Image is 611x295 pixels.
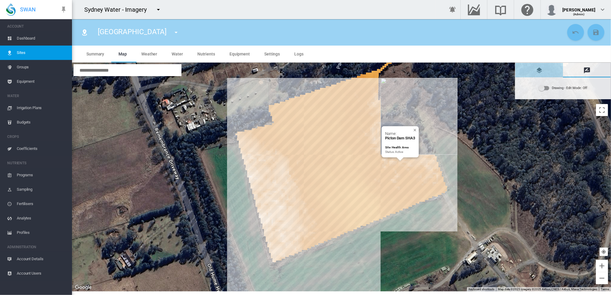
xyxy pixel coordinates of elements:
[563,63,611,77] md-tab-item: Drawing Manager
[294,52,304,56] span: Logs
[546,4,558,16] img: profile.jpg
[385,145,409,149] b: Site Health Area
[539,84,588,93] md-switch: Drawing - Edit Mode: Off
[98,28,166,36] span: [GEOGRAPHIC_DATA]
[152,4,164,16] button: icon-menu-down
[493,6,508,13] md-icon: Search the knowledge base
[17,182,67,197] span: Sampling
[17,252,67,266] span: Account Details
[20,6,36,13] span: SWAN
[81,29,88,36] md-icon: icon-map-marker-radius
[17,31,67,46] span: Dashboard
[17,74,67,89] span: Equipment
[141,52,157,56] span: Weather
[596,104,608,116] button: Toggle fullscreen view
[17,168,67,182] span: Programs
[17,101,67,115] span: Irrigation Plans
[572,29,579,36] md-icon: icon-undo
[7,22,67,31] span: ACCOUNT
[155,6,162,13] md-icon: icon-menu-down
[229,52,250,56] span: Equipment
[17,225,67,240] span: Profiles
[520,6,535,13] md-icon: Click here for help
[118,52,127,56] span: Map
[172,52,183,56] span: Water
[7,91,67,101] span: WATER
[73,284,93,291] a: Open this area in Google Maps (opens a new window)
[385,145,409,154] small: Status: Active
[592,29,600,36] md-icon: icon-content-save
[515,63,563,77] md-tab-item: Map Layer Control
[536,67,543,74] md-icon: icon-layers
[7,132,67,142] span: CROPS
[515,77,611,99] md-tab-content: Drawing Manager
[17,60,67,74] span: Groups
[447,4,459,16] button: icon-bell-ring
[498,288,597,291] span: Map data ©2025 Imagery ©2025 Airbus, CNES / Airbus, Maxar Technologies
[170,26,182,38] button: icon-menu-down
[411,126,415,130] button: Close
[567,24,584,41] button: Cancel Changes
[172,29,180,36] md-icon: icon-menu-down
[79,26,91,38] button: Click to go to list of Sites
[17,211,67,225] span: Analytes
[17,142,67,156] span: Coefficients
[197,52,215,56] span: Nutrients
[73,284,93,291] img: Google
[588,24,604,41] button: Save Changes
[467,6,481,13] md-icon: Go to the Data Hub
[385,136,415,140] b: Picton Dam SHA3
[17,46,67,60] span: Sites
[601,288,609,291] a: Terms
[17,115,67,130] span: Budgets
[596,272,608,284] button: Zoom out
[552,84,588,92] div: Drawing - Edit Mode: Off
[385,131,415,154] div: Name:
[583,67,591,74] md-icon: icon-message-draw
[84,5,152,14] div: Sydney Water - Imagery
[60,6,67,13] md-icon: icon-pin
[7,158,67,168] span: NUTRIENTS
[449,6,456,13] md-icon: icon-bell-ring
[596,260,608,272] button: Zoom in
[469,287,494,291] button: Keyboard shortcuts
[7,242,67,252] span: ADMINISTRATION
[6,3,16,16] img: SWAN-Landscape-Logo-Colour-drop.png
[562,4,595,10] div: [PERSON_NAME]
[599,6,606,13] md-icon: icon-chevron-down
[600,248,608,256] button: Your Location
[17,266,67,281] span: Account Users
[264,52,280,56] span: Settings
[17,197,67,211] span: Fertilisers
[86,52,104,56] span: Summary
[573,13,585,16] span: (Admin)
